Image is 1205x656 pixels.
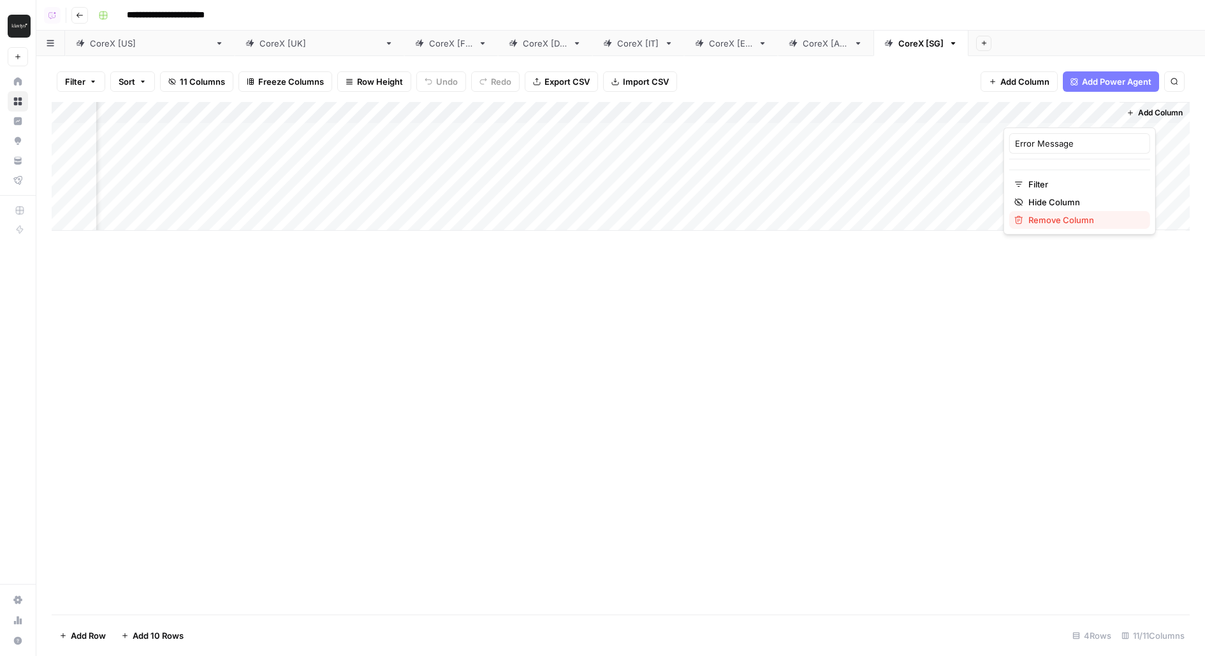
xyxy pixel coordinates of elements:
[160,71,233,92] button: 11 Columns
[1028,214,1140,226] span: Remove Column
[525,71,598,92] button: Export CSV
[258,75,324,88] span: Freeze Columns
[778,31,873,56] a: CoreX [AU]
[110,71,155,92] button: Sort
[416,71,466,92] button: Undo
[8,91,28,112] a: Browse
[873,31,968,56] a: CoreX [SG]
[357,75,403,88] span: Row Height
[436,75,458,88] span: Undo
[709,37,753,50] div: CoreX [ES]
[1063,71,1159,92] button: Add Power Agent
[8,15,31,38] img: Klaviyo Logo
[617,37,659,50] div: CoreX [IT]
[90,37,210,50] div: CoreX [[GEOGRAPHIC_DATA]]
[1138,107,1183,119] span: Add Column
[404,31,498,56] a: CoreX [FR]
[898,37,944,50] div: CoreX [SG]
[65,75,85,88] span: Filter
[65,31,235,56] a: CoreX [[GEOGRAPHIC_DATA]]
[523,37,567,50] div: CoreX [DE]
[8,630,28,651] button: Help + Support
[1000,75,1049,88] span: Add Column
[180,75,225,88] span: 11 Columns
[259,37,379,50] div: CoreX [[GEOGRAPHIC_DATA]]
[491,75,511,88] span: Redo
[8,131,28,151] a: Opportunities
[8,590,28,610] a: Settings
[238,71,332,92] button: Freeze Columns
[133,629,184,642] span: Add 10 Rows
[1121,105,1188,121] button: Add Column
[52,625,113,646] button: Add Row
[1028,178,1140,191] span: Filter
[498,31,592,56] a: CoreX [DE]
[119,75,135,88] span: Sort
[57,71,105,92] button: Filter
[623,75,669,88] span: Import CSV
[337,71,411,92] button: Row Height
[1116,625,1190,646] div: 11/11 Columns
[981,71,1058,92] button: Add Column
[8,71,28,92] a: Home
[8,111,28,131] a: Insights
[235,31,404,56] a: CoreX [[GEOGRAPHIC_DATA]]
[8,170,28,191] a: Flightpath
[71,629,106,642] span: Add Row
[603,71,677,92] button: Import CSV
[592,31,684,56] a: CoreX [IT]
[544,75,590,88] span: Export CSV
[8,150,28,171] a: Your Data
[1028,196,1140,208] span: Hide Column
[684,31,778,56] a: CoreX [ES]
[113,625,191,646] button: Add 10 Rows
[1082,75,1151,88] span: Add Power Agent
[803,37,849,50] div: CoreX [AU]
[429,37,473,50] div: CoreX [FR]
[1067,625,1116,646] div: 4 Rows
[8,10,28,42] button: Workspace: Klaviyo
[8,610,28,630] a: Usage
[471,71,520,92] button: Redo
